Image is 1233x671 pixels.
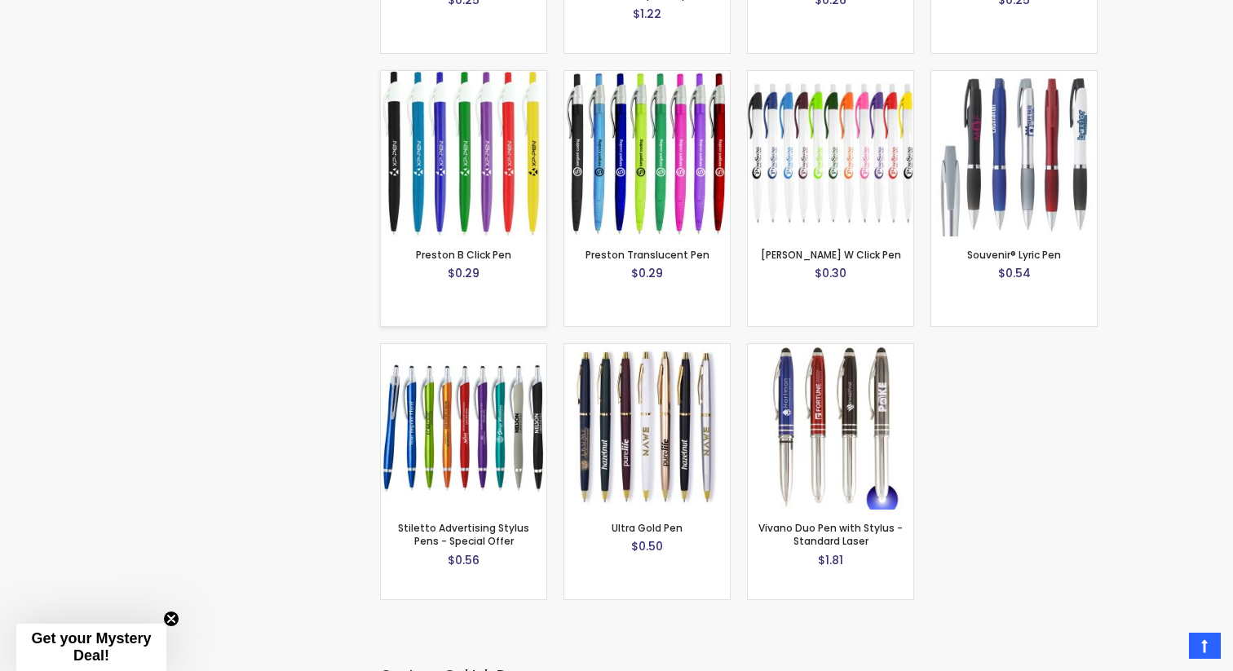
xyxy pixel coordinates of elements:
a: Ultra Gold Pen [564,343,730,357]
a: Souvenir® Lyric Pen [931,70,1097,84]
a: Top [1189,633,1221,659]
span: Get your Mystery Deal! [31,630,151,664]
a: Vivano Duo Pen with Stylus - Standard Laser [758,521,903,548]
span: $0.54 [998,265,1031,281]
div: Get your Mystery Deal!Close teaser [16,624,166,671]
a: Preston B Click Pen [381,70,546,84]
a: Stiletto Advertising Stylus Pens - Special Offer [398,521,529,548]
a: Stiletto Advertising Stylus Pens - Special Offer [381,343,546,357]
a: Souvenir® Lyric Pen [967,248,1061,262]
a: Vivano Duo Pen with Stylus - Standard Laser [748,343,913,357]
img: Preston W Click Pen [748,71,913,236]
a: Preston B Click Pen [416,248,511,262]
img: Stiletto Advertising Stylus Pens - Special Offer [381,344,546,510]
button: Close teaser [163,611,179,627]
a: [PERSON_NAME] W Click Pen [761,248,901,262]
a: Preston Translucent Pen [564,70,730,84]
span: $0.30 [815,265,846,281]
a: Preston W Click Pen [748,70,913,84]
span: $0.29 [448,265,479,281]
img: Souvenir® Lyric Pen [931,71,1097,236]
span: $0.56 [448,552,479,568]
img: Preston Translucent Pen [564,71,730,236]
span: $1.22 [633,6,661,22]
img: Vivano Duo Pen with Stylus - Standard Laser [748,344,913,510]
span: $0.50 [631,538,663,554]
img: Ultra Gold Pen [564,344,730,510]
img: Preston B Click Pen [381,71,546,236]
span: $0.29 [631,265,663,281]
a: Ultra Gold Pen [612,521,683,535]
a: Preston Translucent Pen [586,248,709,262]
span: $1.81 [818,552,843,568]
